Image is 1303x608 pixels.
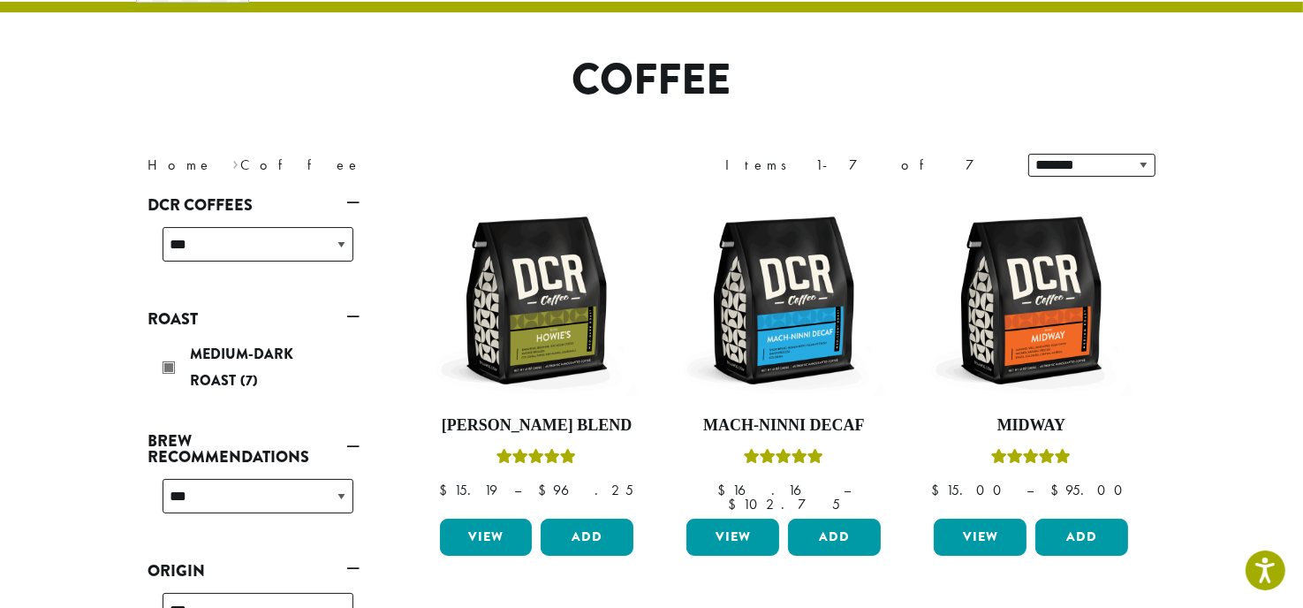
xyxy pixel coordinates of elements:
button: Add [541,519,633,556]
a: View [934,519,1026,556]
div: Items 1-7 of 7 [726,155,1002,176]
a: View [686,519,779,556]
a: View [440,519,533,556]
a: MidwayRated 5.00 out of 5 [929,199,1133,512]
img: DCR-12oz-Midway-Stock-scaled.png [929,199,1133,402]
span: › [232,148,239,176]
span: – [514,481,521,499]
h4: Midway [929,416,1133,436]
img: DCR-12oz-Mach-Ninni-Decaf-Stock-scaled.png [682,199,885,402]
a: [PERSON_NAME] BlendRated 4.67 out of 5 [436,199,639,512]
bdi: 15.19 [439,481,497,499]
div: Roast [148,334,360,405]
h1: Coffee [135,55,1169,106]
span: $ [439,481,454,499]
bdi: 96.25 [538,481,633,499]
div: Brew Recommendations [148,472,360,535]
nav: Breadcrumb [148,155,625,176]
span: – [1026,481,1034,499]
bdi: 102.75 [728,495,840,513]
span: – [844,481,851,499]
button: Add [1035,519,1128,556]
a: Roast [148,304,360,334]
button: Add [788,519,881,556]
img: DCR-12oz-Howies-Stock-scaled.png [435,199,638,402]
div: DCR Coffees [148,220,360,283]
span: $ [931,481,946,499]
span: $ [538,481,553,499]
bdi: 95.00 [1050,481,1131,499]
a: DCR Coffees [148,190,360,220]
span: Medium-Dark Roast [191,344,294,391]
bdi: 16.16 [717,481,827,499]
span: $ [728,495,743,513]
div: Rated 5.00 out of 5 [744,446,823,473]
div: Rated 5.00 out of 5 [991,446,1071,473]
div: Rated 4.67 out of 5 [496,446,576,473]
bdi: 15.00 [931,481,1010,499]
a: Brew Recommendations [148,426,360,472]
h4: [PERSON_NAME] Blend [436,416,639,436]
h4: Mach-Ninni Decaf [682,416,885,436]
span: (7) [241,370,259,391]
a: Mach-Ninni DecafRated 5.00 out of 5 [682,199,885,512]
a: Home [148,156,214,174]
a: Origin [148,556,360,586]
span: $ [717,481,732,499]
span: $ [1050,481,1065,499]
